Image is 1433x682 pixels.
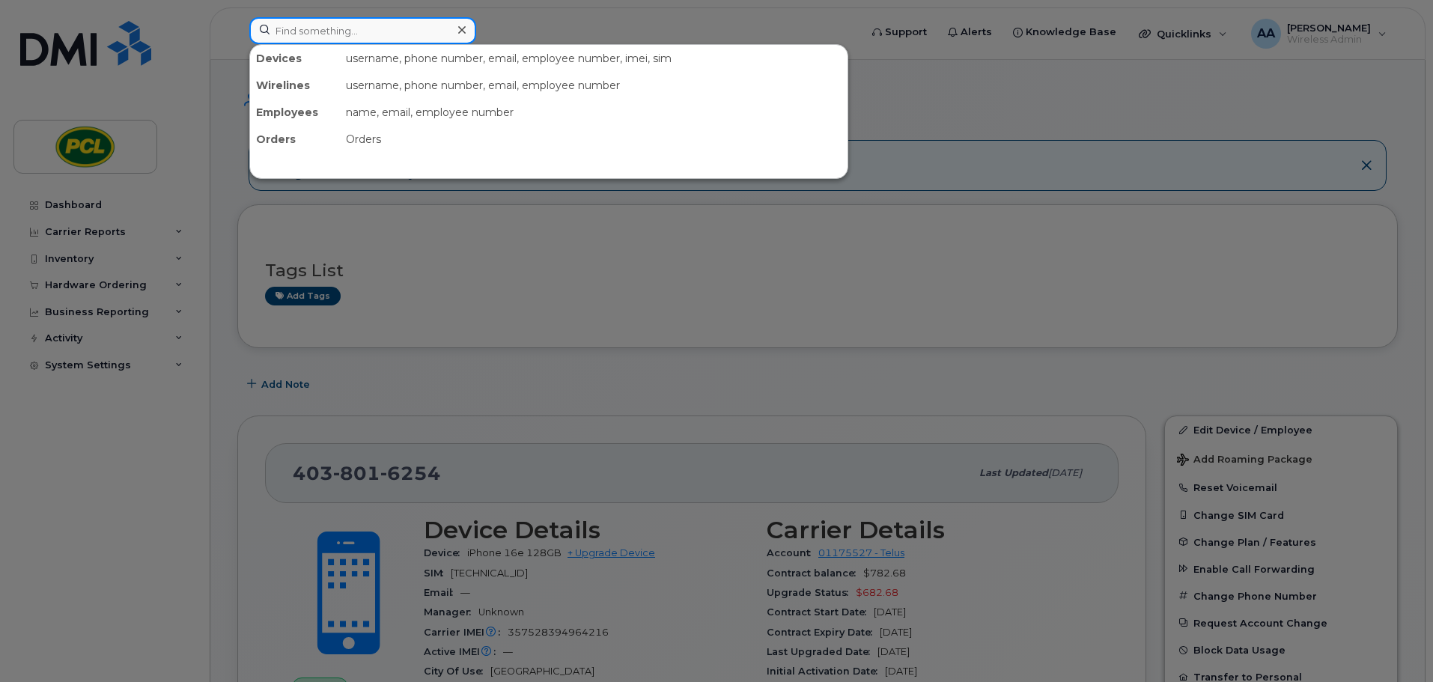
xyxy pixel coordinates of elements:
[340,72,848,99] div: username, phone number, email, employee number
[340,99,848,126] div: name, email, employee number
[340,45,848,72] div: username, phone number, email, employee number, imei, sim
[250,45,340,72] div: Devices
[250,72,340,99] div: Wirelines
[250,126,340,153] div: Orders
[250,99,340,126] div: Employees
[340,126,848,153] div: Orders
